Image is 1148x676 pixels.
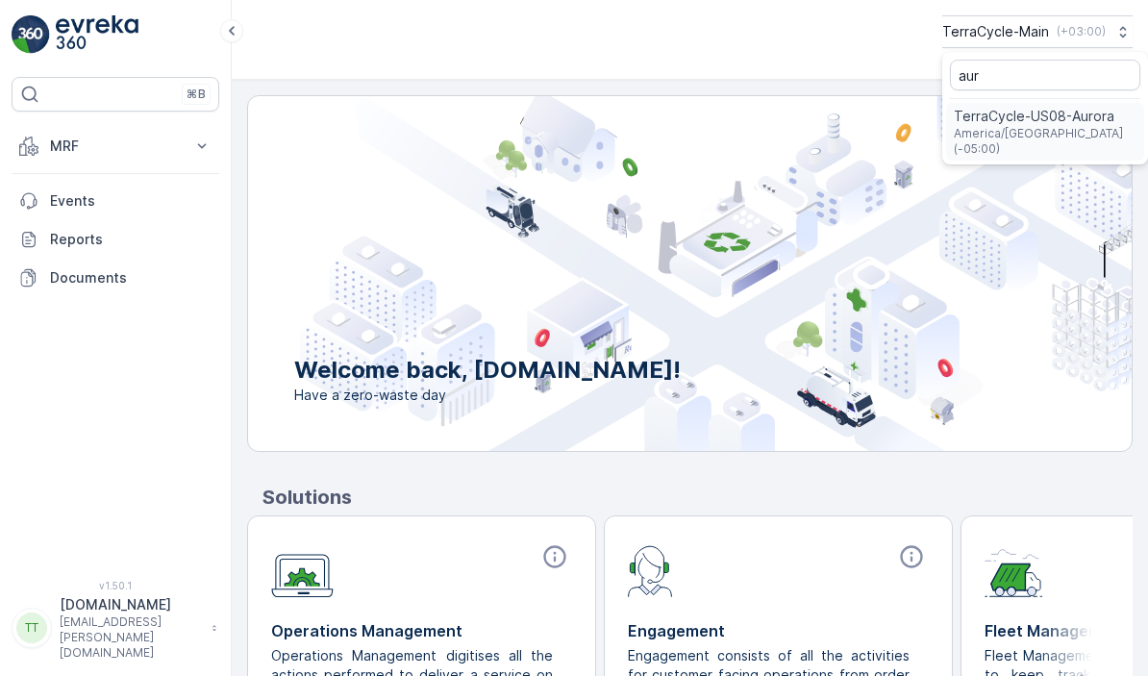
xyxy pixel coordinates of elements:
p: Reports [50,230,212,249]
img: logo_light-DOdMpM7g.png [56,15,138,54]
p: Documents [50,268,212,288]
div: TT [16,613,47,643]
img: logo [12,15,50,54]
p: [EMAIL_ADDRESS][PERSON_NAME][DOMAIN_NAME] [60,614,202,661]
p: Solutions [262,483,1133,512]
a: Reports [12,220,219,259]
p: ⌘B [187,87,206,102]
p: Events [50,191,212,211]
span: Have a zero-waste day [294,386,681,405]
p: TerraCycle-Main [942,22,1049,41]
img: module-icon [985,543,1043,597]
span: TerraCycle-US08-Aurora [954,107,1136,126]
ul: Menu [942,52,1148,164]
p: Engagement [628,619,929,642]
button: MRF [12,127,219,165]
input: Search... [950,60,1140,90]
button: TerraCycle-Main(+03:00) [942,15,1133,48]
span: America/[GEOGRAPHIC_DATA] (-05:00) [954,126,1136,157]
p: Welcome back, [DOMAIN_NAME]! [294,355,681,386]
p: MRF [50,137,181,156]
img: city illustration [300,96,1132,451]
img: module-icon [271,543,334,598]
span: v 1.50.1 [12,580,219,591]
button: TT[DOMAIN_NAME][EMAIL_ADDRESS][PERSON_NAME][DOMAIN_NAME] [12,595,219,661]
p: [DOMAIN_NAME] [60,595,202,614]
a: Documents [12,259,219,297]
a: Events [12,182,219,220]
p: ( +03:00 ) [1057,24,1106,39]
img: module-icon [628,543,673,597]
p: Operations Management [271,619,572,642]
